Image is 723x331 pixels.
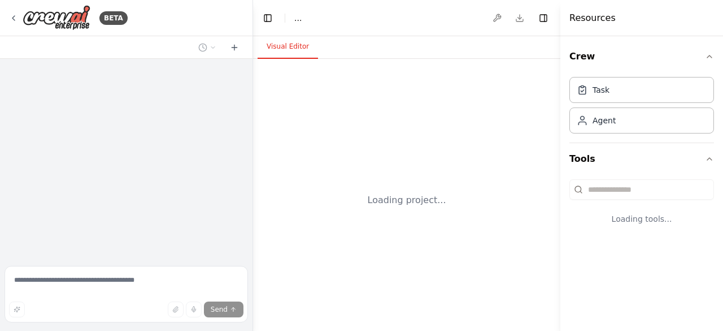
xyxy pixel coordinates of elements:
[225,41,243,54] button: Start a new chat
[294,12,302,24] nav: breadcrumb
[569,175,714,243] div: Tools
[204,302,243,317] button: Send
[569,41,714,72] button: Crew
[258,35,318,59] button: Visual Editor
[535,10,551,26] button: Hide right sidebar
[168,302,184,317] button: Upload files
[9,302,25,317] button: Improve this prompt
[569,11,616,25] h4: Resources
[99,11,128,25] div: BETA
[593,84,609,96] div: Task
[569,72,714,143] div: Crew
[569,204,714,234] div: Loading tools...
[211,305,228,314] span: Send
[368,194,446,207] div: Loading project...
[23,5,90,31] img: Logo
[593,115,616,126] div: Agent
[569,143,714,175] button: Tools
[186,302,202,317] button: Click to speak your automation idea
[294,12,302,24] span: ...
[260,10,276,26] button: Hide left sidebar
[194,41,221,54] button: Switch to previous chat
